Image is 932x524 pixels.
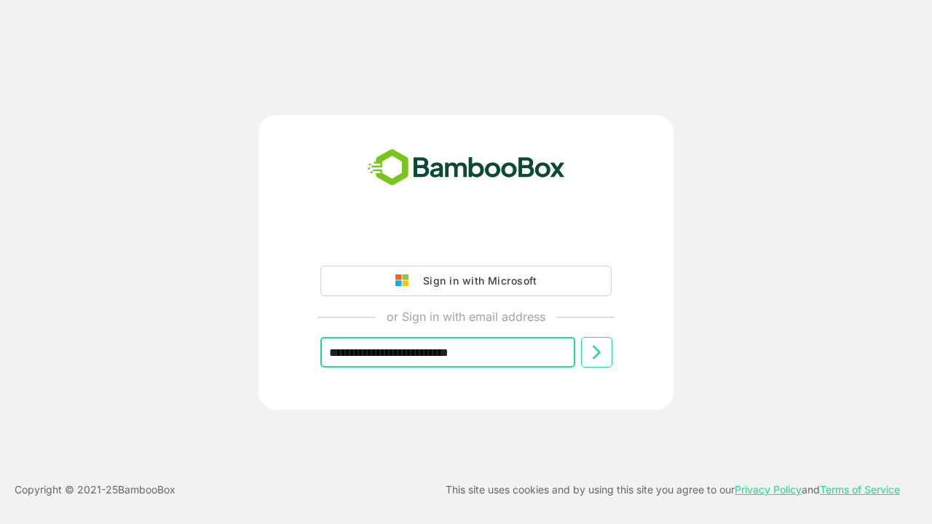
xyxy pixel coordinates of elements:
[320,266,612,296] button: Sign in with Microsoft
[735,483,802,496] a: Privacy Policy
[416,271,537,290] div: Sign in with Microsoft
[446,481,900,499] p: This site uses cookies and by using this site you agree to our and
[313,225,619,257] iframe: Sign in with Google Button
[15,481,175,499] p: Copyright © 2021- 25 BambooBox
[395,274,416,287] img: google
[360,144,573,192] img: bamboobox
[387,308,545,325] p: or Sign in with email address
[820,483,900,496] a: Terms of Service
